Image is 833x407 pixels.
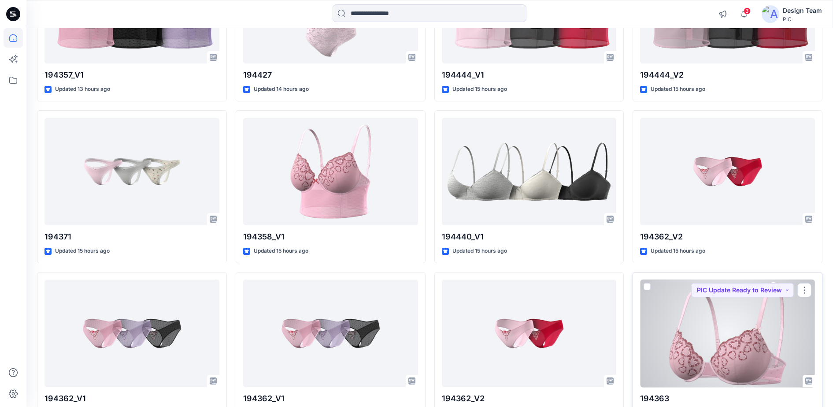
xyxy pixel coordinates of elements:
p: 194444_V1 [442,69,617,81]
p: Updated 15 hours ago [55,246,110,256]
p: 194357_V1 [44,69,219,81]
a: 194362_V2 [442,280,617,388]
img: avatar [762,5,779,23]
p: Updated 15 hours ago [452,246,507,256]
a: 194363 [640,280,815,388]
p: 194362_V1 [44,392,219,405]
p: 194444_V2 [640,69,815,81]
p: Updated 15 hours ago [452,85,507,94]
a: 194440_V1 [442,118,617,226]
div: PIC [783,16,822,22]
p: 194440_V1 [442,231,617,243]
div: Design Team [783,5,822,16]
p: 194362_V2 [640,231,815,243]
span: 3 [744,7,751,15]
p: 194427 [243,69,418,81]
p: 194358_V1 [243,231,418,243]
a: 194362_V2 [640,118,815,226]
p: Updated 15 hours ago [254,246,308,256]
p: Updated 15 hours ago [651,85,705,94]
p: 194362_V2 [442,392,617,405]
p: Updated 13 hours ago [55,85,110,94]
p: Updated 15 hours ago [651,246,705,256]
p: Updated 14 hours ago [254,85,309,94]
a: 194362_V1 [44,280,219,388]
a: 194362_V1 [243,280,418,388]
a: 194371 [44,118,219,226]
p: 194362_V1 [243,392,418,405]
p: 194363 [640,392,815,405]
a: 194358_V1 [243,118,418,226]
p: 194371 [44,231,219,243]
